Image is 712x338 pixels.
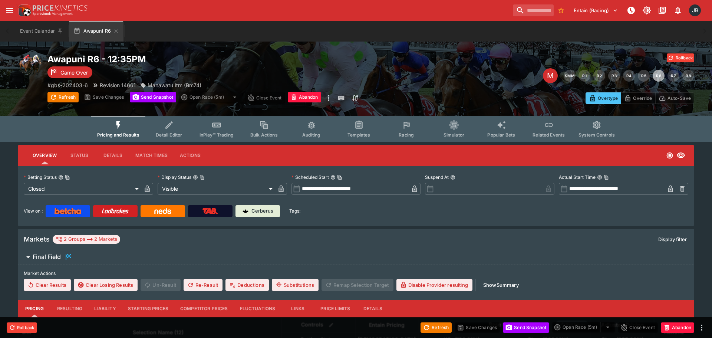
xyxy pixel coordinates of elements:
[58,175,63,180] button: Betting StatusCopy To Clipboard
[653,70,665,82] button: R6
[129,147,174,164] button: Match Times
[578,132,615,138] span: System Controls
[552,322,615,332] div: split button
[7,322,37,333] button: Rollback
[621,92,655,104] button: Override
[158,174,191,180] p: Display Status
[174,147,207,164] button: Actions
[347,132,370,138] span: Templates
[3,4,16,17] button: open drawer
[193,175,198,180] button: Display StatusCopy To Clipboard
[444,132,464,138] span: Simulator
[33,12,73,16] img: Sportsbook Management
[122,300,174,318] button: Starting Prices
[158,183,275,195] div: Visible
[503,322,549,333] button: Send Snapshot
[291,174,329,180] p: Scheduled Start
[102,208,129,214] img: Ladbrokes
[597,175,602,180] button: Actual Start TimeCopy To Clipboard
[667,70,679,82] button: R7
[671,4,685,17] button: Notifications
[27,147,63,164] button: Overview
[250,132,278,138] span: Bulk Actions
[655,92,694,104] button: Auto-Save
[638,70,650,82] button: R5
[624,4,638,17] button: NOT Connected to PK
[661,322,694,333] button: Abandon
[47,81,88,89] p: Copy To Clipboard
[555,4,567,16] button: No Bookmarks
[487,132,515,138] span: Popular Bets
[640,4,653,17] button: Toggle light/dark mode
[24,174,57,180] p: Betting Status
[337,175,342,180] button: Copy To Clipboard
[47,92,79,102] button: Refresh
[24,235,50,243] h5: Markets
[243,208,248,214] img: Cerberus
[202,208,218,214] img: TabNZ
[156,132,182,138] span: Detail Editor
[288,92,321,102] button: Abandon
[65,175,70,180] button: Copy To Clipboard
[24,205,43,217] label: View on :
[235,205,280,217] a: Cerberus
[200,175,205,180] button: Copy To Clipboard
[656,4,669,17] button: Documentation
[18,300,51,318] button: Pricing
[654,233,691,245] button: Display filter
[140,81,201,89] div: Manawatu Itm (Bm74)
[18,250,694,265] button: Final Field
[174,300,234,318] button: Competitor Prices
[356,300,389,318] button: Details
[687,2,703,19] button: Josh Brown
[24,268,688,279] label: Market Actions
[97,132,139,138] span: Pricing and Results
[667,53,694,62] button: Rollback
[330,175,336,180] button: Scheduled StartCopy To Clipboard
[593,70,605,82] button: R2
[425,174,449,180] p: Suspend At
[586,92,694,104] div: Start From
[421,322,452,333] button: Refresh
[33,5,88,11] img: PriceKinetics
[689,4,701,16] div: Josh Brown
[56,235,117,244] div: 2 Groups 2 Markets
[24,183,141,195] div: Closed
[314,300,356,318] button: Price Limits
[289,205,300,217] label: Tags:
[676,151,685,160] svg: Visible
[479,279,523,291] button: ShowSummary
[179,92,242,102] div: split button
[399,132,414,138] span: Racing
[666,152,673,159] svg: Closed
[288,93,321,101] span: Mark an event as closed and abandoned.
[100,81,136,89] p: Revision 14661
[91,116,621,142] div: Event type filters
[302,132,320,138] span: Auditing
[272,279,319,291] button: Substitutions
[450,175,455,180] button: Suspend At
[96,147,129,164] button: Details
[396,279,472,291] button: Disable Provider resulting
[148,81,201,89] p: Manawatu Itm (Bm74)
[697,323,706,332] button: more
[623,70,635,82] button: R4
[51,300,88,318] button: Resulting
[667,94,691,102] p: Auto-Save
[225,279,269,291] button: Deductions
[18,53,42,77] img: horse_racing.png
[55,208,81,214] img: Betcha
[608,70,620,82] button: R3
[88,300,122,318] button: Liability
[564,70,576,82] button: SMM
[33,253,61,261] h6: Final Field
[559,174,596,180] p: Actual Start Time
[251,207,273,215] p: Cerberus
[47,53,371,65] h2: Copy To Clipboard
[234,300,281,318] button: Fluctuations
[130,92,176,102] button: Send Snapshot
[24,279,71,291] button: Clear Results
[281,300,314,318] button: Links
[533,132,565,138] span: Related Events
[564,70,694,82] nav: pagination navigation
